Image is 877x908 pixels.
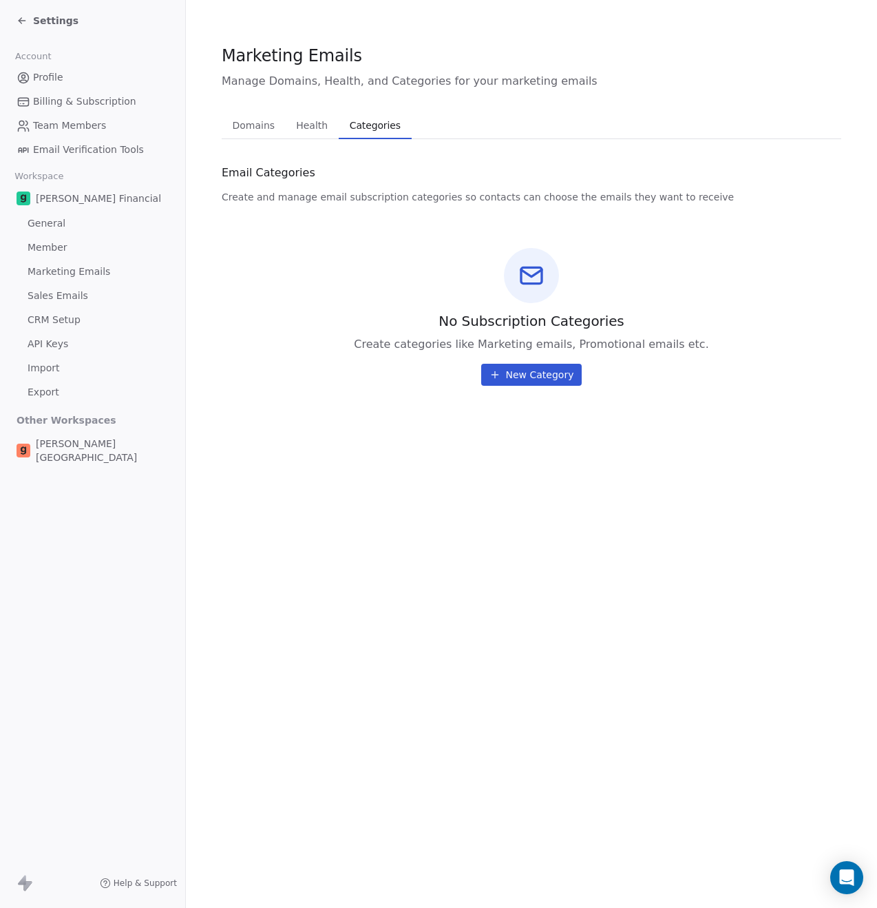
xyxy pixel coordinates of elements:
[33,118,106,133] span: Team Members
[227,116,281,135] span: Domains
[28,216,65,231] span: General
[11,285,174,307] a: Sales Emails
[33,143,144,157] span: Email Verification Tools
[506,368,574,382] span: New Category
[100,878,177,889] a: Help & Support
[11,357,174,380] a: Import
[11,260,174,283] a: Marketing Emails
[11,212,174,235] a: General
[28,313,81,327] span: CRM Setup
[830,861,863,894] div: Open Intercom Messenger
[9,166,70,187] span: Workspace
[290,116,333,135] span: Health
[33,70,63,85] span: Profile
[28,240,67,255] span: Member
[11,114,174,137] a: Team Members
[222,45,362,66] span: Marketing Emails
[11,66,174,89] a: Profile
[28,337,68,351] span: API Keys
[17,444,30,457] img: Goela%20School%20Logos%20(4).png
[114,878,177,889] span: Help & Support
[11,236,174,259] a: Member
[354,336,708,353] span: Create categories like Marketing emails, Promotional emails etc.
[11,90,174,113] a: Billing & Subscription
[11,309,174,331] a: CRM Setup
[17,192,30,205] img: Goela%20Fin%20Logos%20(4).png
[11,138,174,161] a: Email Verification Tools
[36,192,161,205] span: [PERSON_NAME] Financial
[222,73,841,90] span: Manage Domains, Health, and Categories for your marketing emails
[344,116,406,135] span: Categories
[28,361,59,375] span: Import
[28,265,110,279] span: Marketing Emails
[17,14,78,28] a: Settings
[9,46,57,67] span: Account
[33,94,136,109] span: Billing & Subscription
[354,311,708,331] span: No Subscription Categories
[33,14,78,28] span: Settings
[36,437,169,464] span: [PERSON_NAME][GEOGRAPHIC_DATA]
[481,364,582,386] button: New Category
[222,190,734,204] span: Create and manage email subscription categories so contacts can choose the emails they want to re...
[11,333,174,355] a: API Keys
[222,165,315,181] span: Email Categories
[11,381,174,404] a: Export
[28,289,88,303] span: Sales Emails
[28,385,59,400] span: Export
[11,409,122,431] span: Other Workspaces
